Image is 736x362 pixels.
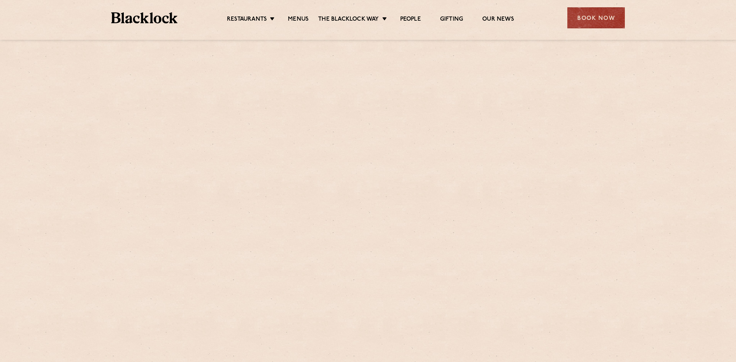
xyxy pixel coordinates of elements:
a: Restaurants [227,16,267,24]
a: Menus [288,16,309,24]
a: Gifting [440,16,463,24]
a: The Blacklock Way [318,16,379,24]
a: People [400,16,421,24]
a: Our News [482,16,514,24]
img: BL_Textured_Logo-footer-cropped.svg [111,12,177,23]
div: Book Now [567,7,625,28]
